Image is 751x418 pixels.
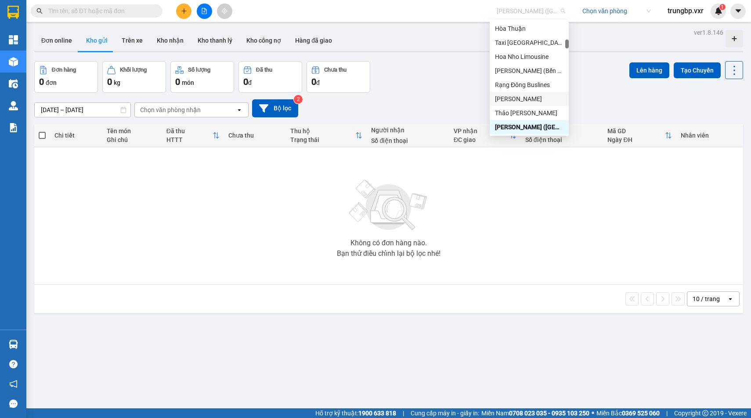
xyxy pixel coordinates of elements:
div: Tạo kho hàng mới [726,30,743,47]
img: svg+xml;base64,PHN2ZyBjbGFzcz0ibGlzdC1wbHVnX19zdmciIHhtbG5zPSJodHRwOi8vd3d3LnczLm9yZy8yMDAwL3N2Zy... [345,174,433,236]
div: Số điện thoại [525,136,599,143]
div: [PERSON_NAME] ([GEOGRAPHIC_DATA]) [495,122,563,132]
img: icon-new-feature [715,7,722,15]
span: Miền Nam [481,408,589,418]
div: Ghi chú [107,136,158,143]
div: Kim Liên (Đà Nẵng) [490,120,569,134]
span: đ [248,79,252,86]
div: Khối lượng [120,67,147,73]
button: Đơn hàng0đơn [34,61,98,93]
div: ver 1.8.146 [694,28,723,37]
div: Thảo Kim Ngân [490,106,569,120]
div: Đơn hàng [52,67,76,73]
sup: 1 [719,4,726,10]
div: ĐC giao [454,136,509,143]
strong: 0369 525 060 [622,410,660,417]
div: Mã GD [607,127,665,134]
span: file-add [201,8,207,14]
img: logo-vxr [7,6,19,19]
button: Số lượng0món [170,61,234,93]
div: Đã thu [166,127,213,134]
div: Ngày ĐH [607,136,665,143]
div: Hòa Thuận [495,24,563,33]
div: Bạn thử điều chỉnh lại bộ lọc nhé! [337,250,440,257]
span: trungbp.vxr [661,5,711,16]
button: plus [176,4,191,19]
button: Hàng đã giao [288,30,339,51]
span: copyright [702,410,708,416]
span: 0 [39,76,44,87]
div: Chưa thu [324,67,347,73]
span: caret-down [734,7,742,15]
div: Số điện thoại [371,137,445,144]
strong: 1900 633 818 [358,410,396,417]
span: message [9,400,18,408]
button: Đơn online [34,30,79,51]
button: Khối lượng0kg [102,61,166,93]
button: Kho công nợ [239,30,288,51]
button: Trên xe [115,30,150,51]
input: Select a date range. [35,103,130,117]
span: plus [181,8,187,14]
div: [PERSON_NAME] (Bến Tre) [495,66,563,76]
span: ⚪️ [592,411,594,415]
span: notification [9,380,18,388]
span: | [403,408,404,418]
span: Miền Bắc [596,408,660,418]
span: Cung cấp máy in - giấy in: [411,408,479,418]
div: Chưa thu [228,132,282,139]
span: kg [114,79,120,86]
div: [PERSON_NAME] [495,94,563,104]
button: Tạo Chuyến [674,62,721,78]
span: aim [221,8,227,14]
button: Kho gửi [79,30,115,51]
button: Bộ lọc [252,99,298,117]
th: Toggle SortBy [286,124,367,147]
div: Kim Anh (Bến Tre) [490,64,569,78]
button: Chưa thu0đ [307,61,370,93]
div: Taxi Điện Hải Phòng [490,36,569,50]
div: Chi tiết [54,132,98,139]
div: VP nhận [454,127,509,134]
div: Taxi [GEOGRAPHIC_DATA] [495,38,563,47]
button: aim [217,4,232,19]
div: Không có đơn hàng nào. [350,240,427,247]
sup: 2 [294,95,303,104]
button: Kho nhận [150,30,191,51]
img: warehouse-icon [9,57,18,66]
div: Rạng Đông Buslines [495,80,563,90]
div: Tên món [107,127,158,134]
span: món [182,79,194,86]
div: Trạng thái [290,136,355,143]
div: Hòa Thuận [490,22,569,36]
div: Người nhận [371,127,445,134]
div: Nhân viên [681,132,739,139]
button: file-add [197,4,212,19]
div: HTTT [166,136,213,143]
div: Hoa Nho Limousine [490,50,569,64]
span: question-circle [9,360,18,368]
span: 0 [311,76,316,87]
div: Hoa Nho Limousine [495,52,563,62]
div: Đã thu [256,67,272,73]
img: dashboard-icon [9,35,18,44]
svg: open [727,295,734,302]
th: Toggle SortBy [162,124,224,147]
button: Đã thu0đ [238,61,302,93]
span: Hỗ trợ kỹ thuật: [315,408,396,418]
img: solution-icon [9,123,18,132]
input: Tìm tên, số ĐT hoặc mã đơn [48,6,152,16]
span: 0 [107,76,112,87]
span: 0 [243,76,248,87]
th: Toggle SortBy [603,124,676,147]
div: Số lượng [188,67,210,73]
button: caret-down [730,4,746,19]
th: Toggle SortBy [449,124,521,147]
img: warehouse-icon [9,340,18,349]
span: 0 [175,76,180,87]
button: Kho thanh lý [191,30,239,51]
div: 10 / trang [693,294,720,303]
span: | [666,408,668,418]
span: Kim Liên (Đà Nẵng) [497,4,565,18]
button: Lên hàng [629,62,669,78]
